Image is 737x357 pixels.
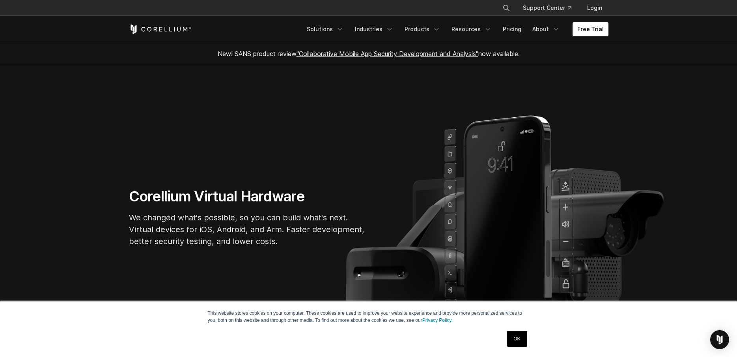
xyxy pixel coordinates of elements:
div: Navigation Menu [302,22,608,36]
p: We changed what's possible, so you can build what's next. Virtual devices for iOS, Android, and A... [129,212,366,247]
div: Open Intercom Messenger [710,330,729,349]
a: Privacy Policy. [422,318,453,323]
p: This website stores cookies on your computer. These cookies are used to improve your website expe... [208,310,530,324]
a: Products [400,22,445,36]
h1: Corellium Virtual Hardware [129,188,366,205]
a: Resources [447,22,496,36]
a: About [528,22,565,36]
button: Search [499,1,513,15]
a: Corellium Home [129,24,192,34]
a: "Collaborative Mobile App Security Development and Analysis" [297,50,478,58]
a: Solutions [302,22,349,36]
span: New! SANS product review now available. [218,50,520,58]
a: Industries [350,22,398,36]
a: Free Trial [573,22,608,36]
a: Support Center [517,1,578,15]
a: OK [507,331,527,347]
div: Navigation Menu [493,1,608,15]
a: Login [581,1,608,15]
a: Pricing [498,22,526,36]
